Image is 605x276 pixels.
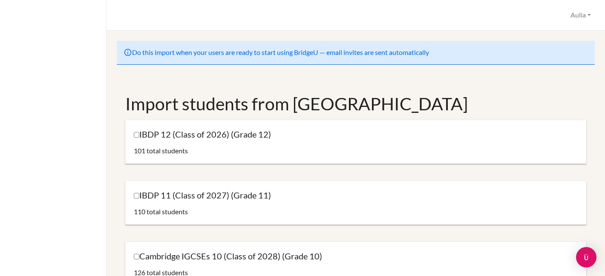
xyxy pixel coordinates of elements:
h1: Import students from [GEOGRAPHIC_DATA] [125,92,586,115]
input: IBDP 12 (Class of 2026) (Grade 12) [134,132,139,138]
input: IBDP 11 (Class of 2027) (Grade 11) [134,193,139,198]
label: IBDP 12 (Class of 2026) (Grade 12) [134,129,271,140]
button: Aulia [567,7,595,23]
div: Open Intercom Messenger [576,247,596,267]
span: 110 total students [134,207,188,216]
label: IBDP 11 (Class of 2027) (Grade 11) [134,190,271,201]
input: Cambridge IGCSEs 10 (Class of 2028) (Grade 10) [134,254,139,259]
div: Do this import when your users are ready to start using BridgeU — email invites are sent automati... [117,41,595,65]
label: Cambridge IGCSEs 10 (Class of 2028) (Grade 10) [134,250,322,262]
span: 101 total students [134,147,188,155]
